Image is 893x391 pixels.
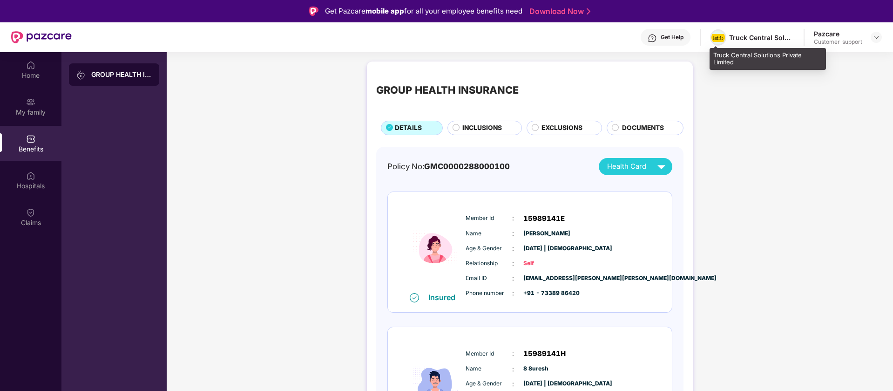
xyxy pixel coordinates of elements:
span: Email ID [466,274,512,283]
img: svg+xml;base64,PHN2ZyB3aWR0aD0iMjAiIGhlaWdodD0iMjAiIHZpZXdCb3g9IjAgMCAyMCAyMCIgZmlsbD0ibm9uZSIgeG... [76,70,86,80]
img: icon [407,202,463,293]
span: Age & Gender [466,244,512,253]
span: 15989141E [523,213,565,224]
div: Customer_support [814,38,862,46]
img: svg+xml;base64,PHN2ZyBpZD0iSG9zcGl0YWxzIiB4bWxucz0iaHR0cDovL3d3dy53My5vcmcvMjAwMC9zdmciIHdpZHRoPS... [26,171,35,180]
span: Member Id [466,214,512,223]
span: DETAILS [395,123,422,133]
div: Truck Central Solutions Private Limited [710,48,826,70]
span: : [512,258,514,268]
span: : [512,364,514,374]
span: [DATE] | [DEMOGRAPHIC_DATA] [523,244,570,253]
span: : [512,273,514,283]
img: svg+xml;base64,PHN2ZyBpZD0iSGVscC0zMngzMiIgeG1sbnM9Imh0dHA6Ly93d3cudzMub3JnLzIwMDAvc3ZnIiB3aWR0aD... [648,34,657,43]
span: Age & Gender [466,379,512,388]
a: Download Now [529,7,588,16]
img: New Pazcare Logo [11,31,72,43]
span: 15989141H [523,348,566,359]
span: Relationship [466,259,512,268]
img: svg+xml;base64,PHN2ZyB4bWxucz0iaHR0cDovL3d3dy53My5vcmcvMjAwMC9zdmciIHZpZXdCb3g9IjAgMCAyNCAyNCIgd2... [653,158,670,175]
span: [PERSON_NAME] [523,229,570,238]
span: : [512,243,514,254]
span: Phone number [466,289,512,298]
span: GMC0000288000100 [424,162,510,171]
span: : [512,228,514,239]
span: Name [466,229,512,238]
img: Logo [309,7,318,16]
span: [EMAIL_ADDRESS][PERSON_NAME][PERSON_NAME][DOMAIN_NAME] [523,274,570,283]
span: DOCUMENTS [622,123,664,133]
div: Insured [428,293,461,302]
img: svg+xml;base64,PHN2ZyBpZD0iSG9tZSIgeG1sbnM9Imh0dHA6Ly93d3cudzMub3JnLzIwMDAvc3ZnIiB3aWR0aD0iMjAiIG... [26,61,35,70]
span: Name [466,364,512,373]
span: : [512,288,514,298]
img: svg+xml;base64,PHN2ZyB3aWR0aD0iMjAiIGhlaWdodD0iMjAiIHZpZXdCb3g9IjAgMCAyMCAyMCIgZmlsbD0ibm9uZSIgeG... [26,97,35,107]
span: : [512,213,514,223]
span: Self [523,259,570,268]
span: EXCLUSIONS [541,123,582,133]
div: Truck Central Solutions Private Limited [729,33,794,42]
span: S Suresh [523,364,570,373]
img: lobb-final-logo%20(1).png [711,34,725,42]
span: INCLUSIONS [462,123,502,133]
div: Policy No: [387,160,510,172]
span: +91 - 73389 86420 [523,289,570,298]
img: Stroke [587,7,590,16]
span: Health Card [607,161,646,172]
div: Get Help [661,34,683,41]
img: svg+xml;base64,PHN2ZyBpZD0iRHJvcGRvd24tMzJ4MzIiIHhtbG5zPSJodHRwOi8vd3d3LnczLm9yZy8yMDAwL3N2ZyIgd2... [873,34,880,41]
strong: mobile app [365,7,404,15]
span: : [512,379,514,389]
button: Health Card [599,158,672,175]
img: svg+xml;base64,PHN2ZyBpZD0iQmVuZWZpdHMiIHhtbG5zPSJodHRwOi8vd3d3LnczLm9yZy8yMDAwL3N2ZyIgd2lkdGg9Ij... [26,134,35,144]
div: Get Pazcare for all your employee benefits need [325,6,522,17]
div: GROUP HEALTH INSURANCE [91,70,152,79]
div: Pazcare [814,29,862,38]
div: GROUP HEALTH INSURANCE [376,82,519,98]
span: [DATE] | [DEMOGRAPHIC_DATA] [523,379,570,388]
span: : [512,349,514,359]
img: svg+xml;base64,PHN2ZyBpZD0iQ2xhaW0iIHhtbG5zPSJodHRwOi8vd3d3LnczLm9yZy8yMDAwL3N2ZyIgd2lkdGg9IjIwIi... [26,208,35,217]
img: svg+xml;base64,PHN2ZyB4bWxucz0iaHR0cDovL3d3dy53My5vcmcvMjAwMC9zdmciIHdpZHRoPSIxNiIgaGVpZ2h0PSIxNi... [410,293,419,302]
span: Member Id [466,350,512,358]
